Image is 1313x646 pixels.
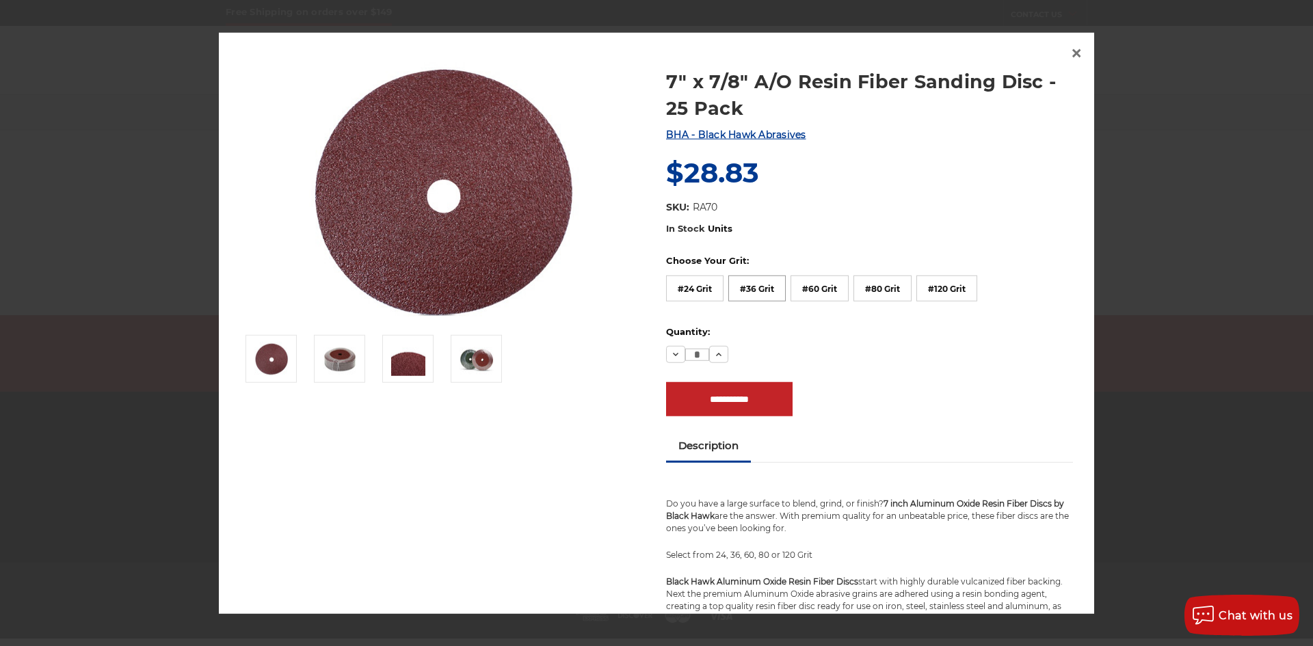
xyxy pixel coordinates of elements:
dd: RA70 [693,200,717,215]
img: 7" x 7/8" A/O Resin Fiber Sanding Disc - 25 Pack [460,342,494,376]
strong: 7 inch Aluminum Oxide Resin Fiber Discs by Black Hawk [666,498,1064,521]
button: Chat with us [1184,595,1299,636]
label: Choose Your Grit: [666,254,1073,268]
img: 7" x 7/8" A/O Resin Fiber Sanding Disc - 25 Pack [391,342,425,376]
a: Description [666,430,751,460]
dt: SKU: [666,200,689,215]
a: Close [1065,42,1087,64]
span: Units [708,223,732,234]
label: Quantity: [666,325,1073,339]
span: × [1070,40,1083,66]
img: 7 inch aluminum oxide resin fiber disc [307,54,581,327]
a: 7" x 7/8" A/O Resin Fiber Sanding Disc - 25 Pack [666,68,1073,122]
strong: Black Hawk Aluminum Oxide Resin Fiber Discs [666,576,858,587]
p: start with highly durable vulcanized fiber backing. Next the premium Aluminum Oxide abrasive grai... [666,576,1073,637]
img: 7" x 7/8" A/O Resin Fiber Sanding Disc - 25 Pack [323,342,357,376]
p: Select from 24, 36, 60, 80 or 120 Grit [666,549,1073,561]
img: 7 inch aluminum oxide resin fiber disc [254,342,289,376]
p: Do you have a large surface to blend, grind, or finish? are the answer. With premium quality for ... [666,498,1073,535]
span: Chat with us [1219,609,1292,622]
span: $28.83 [666,156,759,189]
span: In Stock [666,223,705,234]
a: BHA - Black Hawk Abrasives [666,129,806,141]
